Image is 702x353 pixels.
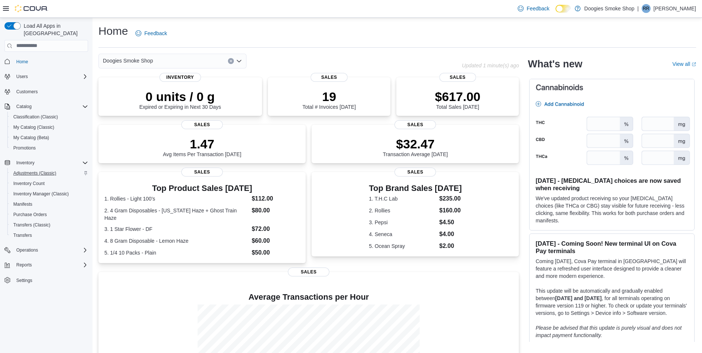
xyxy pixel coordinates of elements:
a: Feedback [132,26,170,41]
h3: [DATE] - [MEDICAL_DATA] choices are now saved when receiving [535,177,688,192]
dt: 3. 1 Star Flower - DF [104,225,249,233]
p: [PERSON_NAME] [654,4,696,13]
span: Classification (Classic) [10,112,88,121]
button: Inventory Count [7,178,91,189]
dd: $2.00 [439,242,462,251]
div: Avg Items Per Transaction [DATE] [163,137,241,157]
span: Sales [181,168,223,176]
p: $32.47 [383,137,448,151]
a: Transfers [10,231,35,240]
span: Settings [16,278,32,283]
span: Sales [394,168,436,176]
span: Adjustments (Classic) [13,170,56,176]
a: Promotions [10,144,39,152]
dd: $160.00 [439,206,462,215]
button: Operations [13,246,41,255]
span: Operations [16,247,38,253]
span: Load All Apps in [GEOGRAPHIC_DATA] [21,22,88,37]
a: Classification (Classic) [10,112,61,121]
span: Inventory [16,160,34,166]
span: Sales [439,73,476,82]
button: Transfers [7,230,91,241]
dt: 4. 8 Gram Disposable - Lemon Haze [104,237,249,245]
h3: Top Product Sales [DATE] [104,184,300,193]
a: My Catalog (Classic) [10,123,57,132]
span: Classification (Classic) [13,114,58,120]
dd: $50.00 [252,248,300,257]
input: Dark Mode [555,5,571,13]
span: Transfers [13,232,32,238]
div: Total Sales [DATE] [435,89,480,110]
dt: 2. 4 Gram Disposables - [US_STATE] Haze + Ghost Train Haze [104,207,249,222]
button: Customers [1,86,91,97]
div: Total # Invoices [DATE] [302,89,356,110]
a: My Catalog (Beta) [10,133,52,142]
button: Transfers (Classic) [7,220,91,230]
button: Reports [13,260,35,269]
span: Sales [288,268,329,276]
dd: $4.00 [439,230,462,239]
div: Transaction Average [DATE] [383,137,448,157]
button: Inventory Manager (Classic) [7,189,91,199]
dt: 3. Pepsi [369,219,436,226]
span: Catalog [16,104,31,110]
dd: $60.00 [252,236,300,245]
button: Classification (Classic) [7,112,91,122]
button: Open list of options [236,58,242,64]
button: Purchase Orders [7,209,91,220]
button: Catalog [1,101,91,112]
dt: 1. T.H.C Lab [369,195,436,202]
span: Reports [16,262,32,268]
button: Clear input [228,58,234,64]
span: Feedback [527,5,549,12]
a: Purchase Orders [10,210,50,219]
button: Adjustments (Classic) [7,168,91,178]
dt: 1. Rollies - Light 100's [104,195,249,202]
span: Promotions [10,144,88,152]
button: Operations [1,245,91,255]
span: Transfers (Classic) [13,222,50,228]
a: View allExternal link [672,61,696,67]
span: Feedback [144,30,167,37]
span: Operations [13,246,88,255]
p: | [637,4,639,13]
button: Home [1,56,91,67]
span: Inventory [13,158,88,167]
button: Manifests [7,199,91,209]
h2: What's new [528,58,582,70]
a: Adjustments (Classic) [10,169,59,178]
button: Catalog [13,102,34,111]
h3: Top Brand Sales [DATE] [369,184,462,193]
button: Promotions [7,143,91,153]
h4: Average Transactions per Hour [104,293,513,302]
dd: $112.00 [252,194,300,203]
button: Reports [1,260,91,270]
button: Inventory [1,158,91,168]
span: Users [13,72,88,81]
p: Coming [DATE], Cova Pay terminal in [GEOGRAPHIC_DATA] will feature a refreshed user interface des... [535,258,688,280]
dt: 4. Seneca [369,231,436,238]
span: My Catalog (Beta) [10,133,88,142]
strong: [DATE] and [DATE] [555,295,601,301]
span: My Catalog (Classic) [10,123,88,132]
p: This update will be automatically and gradually enabled between , for all terminals operating on ... [535,287,688,317]
span: Transfers [10,231,88,240]
dd: $72.00 [252,225,300,233]
span: My Catalog (Beta) [13,135,49,141]
span: Manifests [10,200,88,209]
span: Purchase Orders [10,210,88,219]
span: Users [16,74,28,80]
span: Home [16,59,28,65]
p: $617.00 [435,89,480,104]
a: Feedback [515,1,552,16]
button: My Catalog (Beta) [7,132,91,143]
dd: $235.00 [439,194,462,203]
a: Inventory Manager (Classic) [10,189,72,198]
nav: Complex example [4,53,88,305]
p: 0 units / 0 g [139,89,221,104]
span: Inventory Count [10,179,88,188]
dt: 5. 1/4 10 Packs - Plain [104,249,249,256]
a: Inventory Count [10,179,48,188]
p: 19 [302,89,356,104]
